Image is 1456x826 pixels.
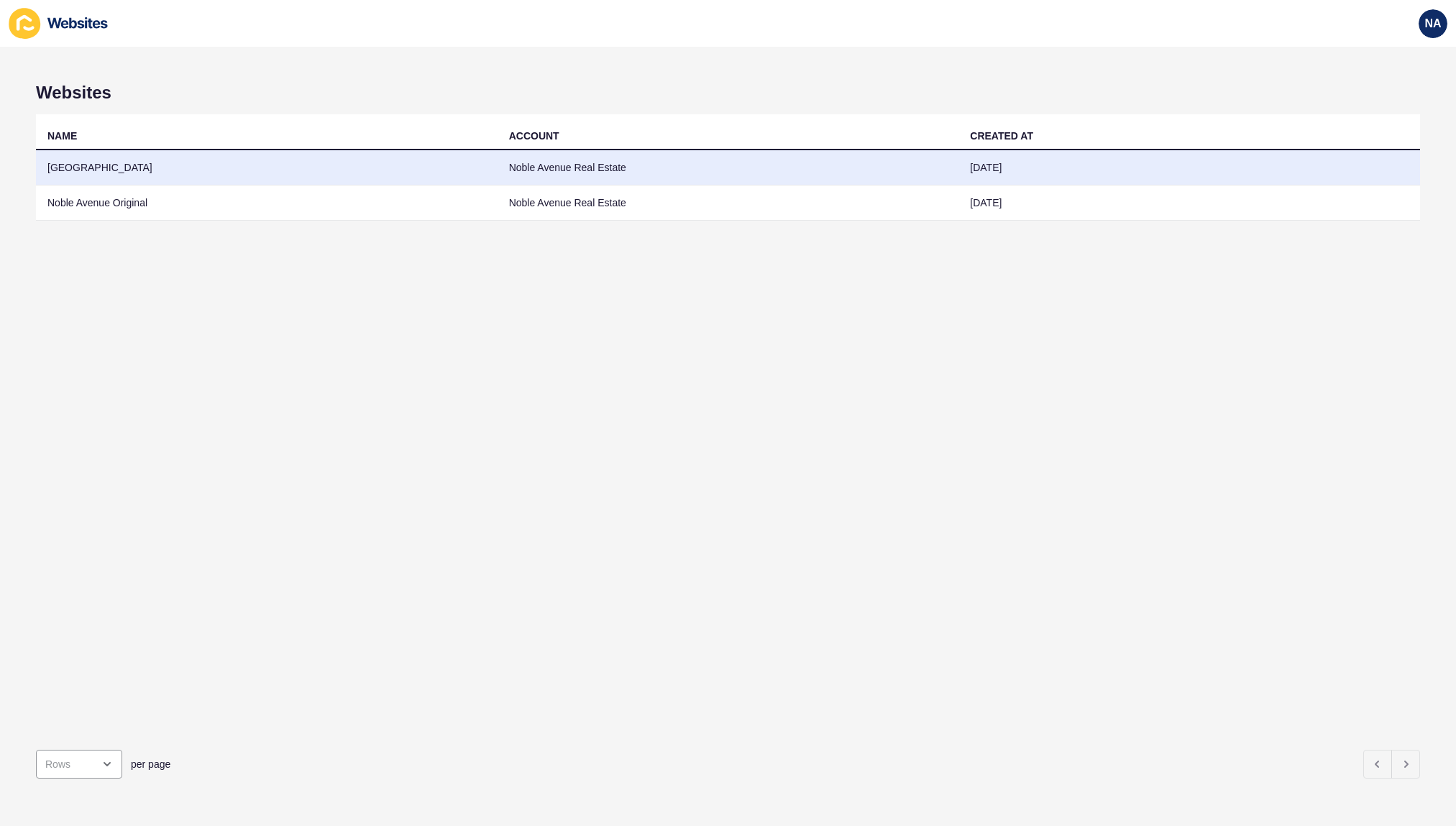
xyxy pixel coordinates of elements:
td: [DATE] [958,185,1420,221]
div: CREATED AT [970,129,1033,143]
div: open menu [36,750,122,779]
td: [GEOGRAPHIC_DATA] [36,150,498,185]
td: Noble Avenue Real Estate [498,150,959,185]
span: per page [131,757,170,771]
div: ACCOUNT [509,129,559,143]
span: NA [1424,17,1441,31]
div: NAME [47,129,77,143]
h1: Websites [36,83,1420,103]
td: [DATE] [958,150,1420,185]
td: Noble Avenue Real Estate [498,185,959,221]
td: Noble Avenue Original [36,185,498,221]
